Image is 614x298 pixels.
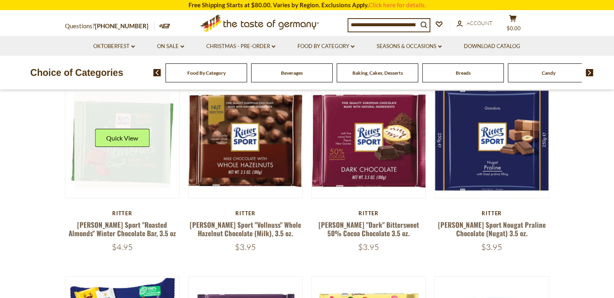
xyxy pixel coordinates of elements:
[481,242,502,252] span: $3.95
[190,220,301,238] a: [PERSON_NAME] Sport "Vollnuss" Whole Hazelnut Chocolate (Milk), 3.5 oz.
[281,70,303,76] a: Beverages
[467,20,492,26] span: Account
[319,220,419,238] a: [PERSON_NAME] "Dark" Bittersweet 50% Cocoa Chocolate 3.5 oz.
[298,42,354,51] a: Food By Category
[457,19,492,28] a: Account
[153,69,161,76] img: previous arrow
[93,42,135,51] a: Oktoberfest
[311,210,426,216] div: Ritter
[312,84,426,198] img: Ritter
[95,22,149,29] a: [PHONE_NUMBER]
[501,15,525,35] button: $0.00
[157,42,184,51] a: On Sale
[65,84,180,198] img: Ritter
[542,70,555,76] a: Candy
[189,84,303,198] img: Ritter
[65,21,155,31] p: Questions?
[434,210,549,216] div: Ritter
[65,210,180,216] div: Ritter
[352,70,403,76] a: Baking, Cakes, Desserts
[369,1,426,8] a: Click here for details.
[358,242,379,252] span: $3.95
[435,84,549,198] img: Ritter
[464,42,520,51] a: Download Catalog
[456,70,471,76] a: Breads
[377,42,442,51] a: Seasons & Occasions
[507,25,521,31] span: $0.00
[188,210,303,216] div: Ritter
[586,69,593,76] img: next arrow
[112,242,133,252] span: $4.95
[235,242,256,252] span: $3.95
[206,42,275,51] a: Christmas - PRE-ORDER
[69,220,176,238] a: [PERSON_NAME] Sport "Roasted Almonds" Winter Chocolate Bar, 3.5 oz
[438,220,546,238] a: [PERSON_NAME] Sport Nougat Praline Chocolate (Nugat) 3.5 oz.
[95,129,149,147] button: Quick View
[187,70,226,76] a: Food By Category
